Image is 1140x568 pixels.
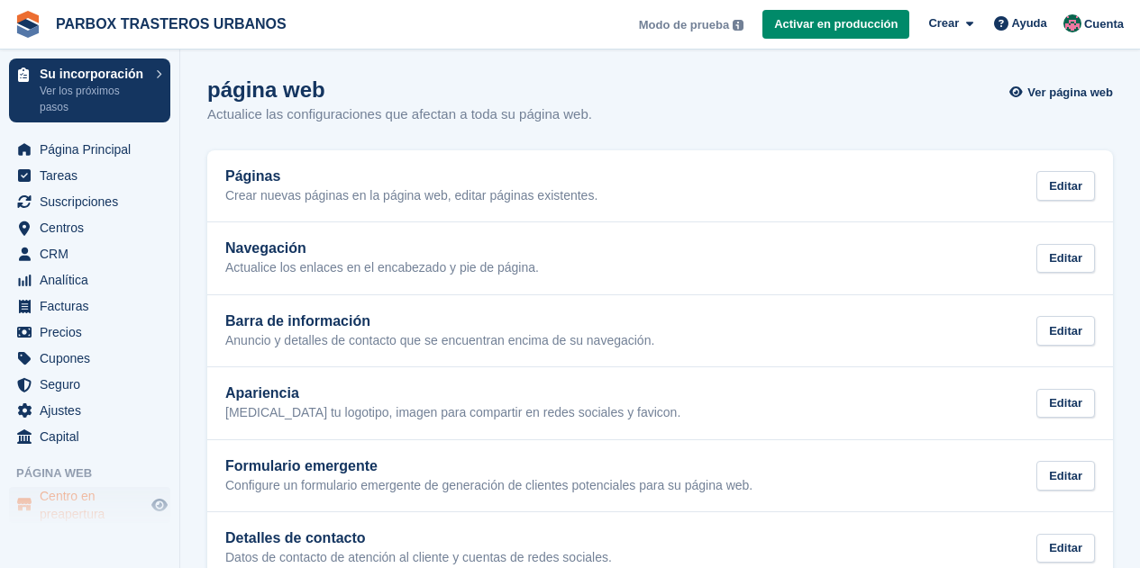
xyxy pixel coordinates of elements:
img: stora-icon-8386f47178a22dfd0bd8f6a31ec36ba5ce8667c1dd55bd0f319d3a0aa187defe.svg [14,11,41,38]
div: Editar [1036,316,1095,346]
a: PARBOX TRASTEROS URBANOS [49,9,294,39]
span: Analítica [40,267,148,293]
p: Actualice las configuraciones que afectan a toda su página web. [207,104,592,125]
a: menu [9,372,170,397]
a: Su incorporación Ver los próximos pasos [9,59,170,122]
a: menu [9,163,170,188]
div: Editar [1036,171,1095,201]
h2: Detalles de contacto [225,530,612,546]
span: Centro en preapertura [40,487,148,523]
a: menu [9,241,170,266]
a: Páginas Crear nuevas páginas en la página web, editar páginas existentes. Editar [207,150,1113,222]
img: Jose Manuel [1063,14,1081,32]
span: Página Principal [40,137,148,162]
h2: Apariencia [225,385,680,401]
a: Páginas [41,526,170,543]
span: Modo de prueba [639,16,729,34]
p: Anuncio y detalles de contacto que se encuentran encima de su navegación. [225,333,654,349]
span: Ayuda [1012,14,1047,32]
div: Editar [1036,534,1095,563]
div: Editar [1036,389,1095,419]
h2: Formulario emergente [225,458,752,474]
p: Crear nuevas páginas en la página web, editar páginas existentes. [225,188,597,204]
div: Editar [1036,244,1095,274]
a: menu [9,189,170,214]
span: Seguro [40,372,148,397]
img: icon-info-grey-7440780725fd019a000dd9b08b2336e03edf1995a4989e88bcd33f0948082b44.svg [733,20,743,31]
span: Cupones [40,346,148,371]
span: Tareas [40,163,148,188]
a: Activar en producción [762,10,909,40]
h2: Barra de información [225,313,654,329]
span: Facturas [40,293,148,319]
h2: Navegación [225,240,539,257]
span: Centros [40,215,148,240]
a: menu [9,215,170,240]
a: menu [9,293,170,319]
span: Página web [16,464,179,482]
a: Ver página web [1014,77,1113,107]
p: Datos de contacto de atención al cliente y cuentas de redes sociales. [225,550,612,566]
div: Editar [1036,461,1095,491]
a: Barra de información Anuncio y detalles de contacto que se encuentran encima de su navegación. Ed... [207,295,1113,367]
h1: página web [207,77,592,102]
a: Formulario emergente Configure un formulario emergente de generación de clientes potenciales para... [207,440,1113,512]
p: [MEDICAL_DATA] tu logotipo, imagen para compartir en redes sociales y favicon. [225,405,680,421]
a: menu [9,346,170,371]
a: Apariencia [MEDICAL_DATA] tu logotipo, imagen para compartir en redes sociales y favicon. Editar [207,367,1113,439]
p: Ver los próximos pasos [40,83,147,115]
span: CRM [40,241,148,266]
span: Crear [928,14,959,32]
span: Suscripciones [40,189,148,214]
a: menú [9,487,170,523]
p: Su incorporación [40,68,147,80]
span: Cuenta [1084,15,1124,33]
span: Capital [40,424,148,449]
span: Activar en producción [774,15,898,33]
h2: Páginas [225,168,597,185]
a: menu [9,424,170,449]
a: menu [9,137,170,162]
p: Configure un formulario emergente de generación de clientes potenciales para su página web. [225,478,752,494]
a: Navegación Actualice los enlaces en el encabezado y pie de página. Editar [207,222,1113,294]
a: menu [9,267,170,293]
p: Actualice los enlaces en el encabezado y pie de página. [225,260,539,276]
span: Ver página web [1027,84,1113,102]
a: menu [9,398,170,423]
a: menu [9,320,170,345]
span: Precios [40,320,148,345]
span: Ajustes [40,398,148,423]
a: Vista previa de la tienda [149,494,170,516]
